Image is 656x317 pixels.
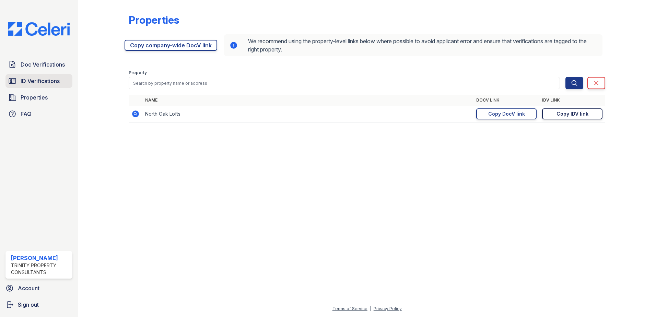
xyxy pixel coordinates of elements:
[21,93,48,102] span: Properties
[142,106,473,122] td: North Oak Lofts
[129,70,147,75] label: Property
[488,110,525,117] div: Copy DocV link
[539,95,605,106] th: IDV Link
[11,262,70,276] div: Trinity Property Consultants
[18,284,39,292] span: Account
[370,306,371,311] div: |
[332,306,367,311] a: Terms of Service
[5,107,72,121] a: FAQ
[125,40,217,51] a: Copy company-wide DocV link
[473,95,539,106] th: DocV Link
[5,74,72,88] a: ID Verifications
[3,298,75,312] a: Sign out
[21,60,65,69] span: Doc Verifications
[3,22,75,36] img: CE_Logo_Blue-a8612792a0a2168367f1c8372b55b34899dd931a85d93a1a3d3e32e68fde9ad4.png
[374,306,402,311] a: Privacy Policy
[21,77,60,85] span: ID Verifications
[18,301,39,309] span: Sign out
[129,77,560,89] input: Search by property name or address
[5,58,72,71] a: Doc Verifications
[5,91,72,104] a: Properties
[3,281,75,295] a: Account
[129,14,179,26] div: Properties
[21,110,32,118] span: FAQ
[542,108,602,119] a: Copy IDV link
[224,34,602,56] div: We recommend using the property-level links below where possible to avoid applicant error and ens...
[142,95,473,106] th: Name
[557,110,588,117] div: Copy IDV link
[476,108,537,119] a: Copy DocV link
[11,254,70,262] div: [PERSON_NAME]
